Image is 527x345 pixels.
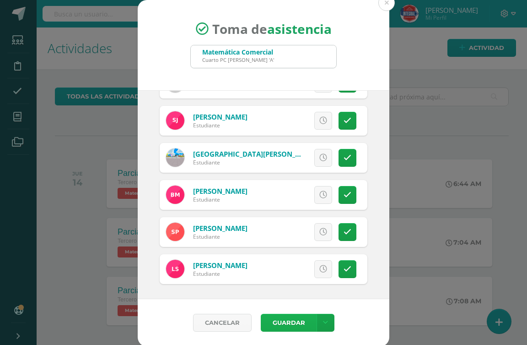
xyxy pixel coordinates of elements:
div: Estudiante [193,233,247,241]
a: [PERSON_NAME] [193,186,247,196]
div: Estudiante [193,196,247,203]
img: 3be79dcb5d5449d969279afa04298050.png [166,223,184,241]
div: Estudiante [193,270,247,278]
div: Estudiante [193,159,303,166]
a: [PERSON_NAME] [193,112,247,121]
a: [PERSON_NAME] [193,261,247,270]
img: e88700986a94b147950aa14b81d53226.png [166,186,184,204]
a: [PERSON_NAME] [193,224,247,233]
span: Toma de [212,20,332,38]
a: Cancelar [193,314,252,332]
img: 5c83ac3487799cd2ea91906364b6c953.png [166,148,184,167]
img: e2b5cd3169e38024944fba5530908c1b.png [166,111,184,130]
a: [GEOGRAPHIC_DATA][PERSON_NAME] [193,149,317,159]
strong: asistencia [267,20,332,38]
button: Guardar [261,314,317,332]
img: 17c89b7ccbdac552985490099f261299.png [166,260,184,278]
div: Estudiante [193,121,247,129]
input: Busca un grado o sección aquí... [191,45,336,68]
div: Cuarto PC [PERSON_NAME] 'A' [202,56,274,63]
div: Matemática Comercial [202,48,274,56]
